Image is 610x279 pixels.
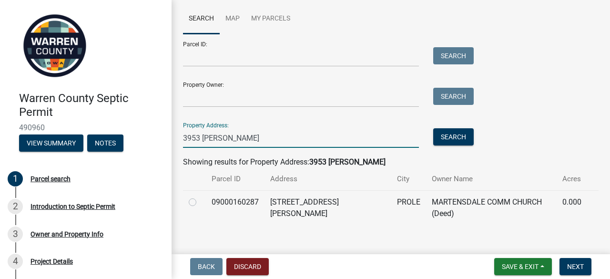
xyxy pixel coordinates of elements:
[433,88,474,105] button: Search
[391,168,426,190] th: City
[190,258,223,275] button: Back
[426,190,557,225] td: MARTENSDALE COMM CHURCH (Deed)
[8,199,23,214] div: 2
[183,4,220,34] a: Search
[19,123,152,132] span: 490960
[494,258,552,275] button: Save & Exit
[557,168,587,190] th: Acres
[19,134,83,152] button: View Summary
[264,168,391,190] th: Address
[19,140,83,147] wm-modal-confirm: Summary
[226,258,269,275] button: Discard
[559,258,591,275] button: Next
[19,10,91,82] img: Warren County, Iowa
[567,263,584,270] span: Next
[220,4,245,34] a: Map
[502,263,539,270] span: Save & Exit
[87,140,123,147] wm-modal-confirm: Notes
[245,4,296,34] a: My Parcels
[30,231,103,238] div: Owner and Property Info
[426,168,557,190] th: Owner Name
[30,203,115,210] div: Introduction to Septic Permit
[8,171,23,186] div: 1
[206,190,264,225] td: 09000160287
[87,134,123,152] button: Notes
[183,156,599,168] div: Showing results for Property Address:
[198,263,215,270] span: Back
[433,47,474,64] button: Search
[309,157,386,166] strong: 3953 [PERSON_NAME]
[264,190,391,225] td: [STREET_ADDRESS][PERSON_NAME]
[8,254,23,269] div: 4
[391,190,426,225] td: PROLE
[8,227,23,242] div: 3
[30,258,73,265] div: Project Details
[557,190,587,225] td: 0.000
[433,128,474,145] button: Search
[30,176,71,182] div: Parcel search
[19,92,164,119] h4: Warren County Septic Permit
[206,168,264,190] th: Parcel ID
